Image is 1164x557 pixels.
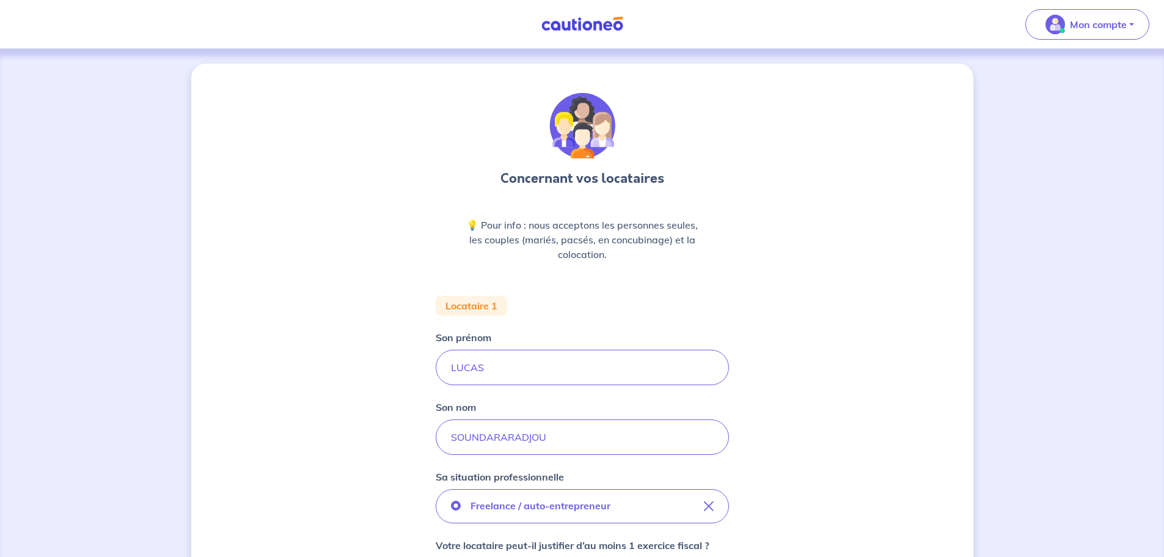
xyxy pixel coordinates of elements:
img: Cautioneo [536,17,628,32]
p: Mon compte [1070,17,1127,32]
p: Son prénom [436,330,491,345]
button: Freelance / auto-entrepreneur [436,489,729,523]
button: illu_account_valid_menu.svgMon compte [1025,9,1149,40]
p: Sa situation professionnelle [436,470,564,484]
img: illu_account_valid_menu.svg [1045,15,1065,34]
input: Doe [436,419,729,455]
img: illu_tenants.svg [549,93,615,159]
p: Votre locataire peut-il justifier d’au moins 1 exercice fiscal ? [436,538,709,553]
p: Freelance / auto-entrepreneur [470,498,610,513]
h3: Concernant vos locataires [500,169,664,188]
p: 💡 Pour info : nous acceptons les personnes seules, les couples (mariés, pacsés, en concubinage) e... [465,218,700,262]
div: Locataire 1 [436,296,507,315]
input: John [436,350,729,385]
p: Son nom [436,400,476,415]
